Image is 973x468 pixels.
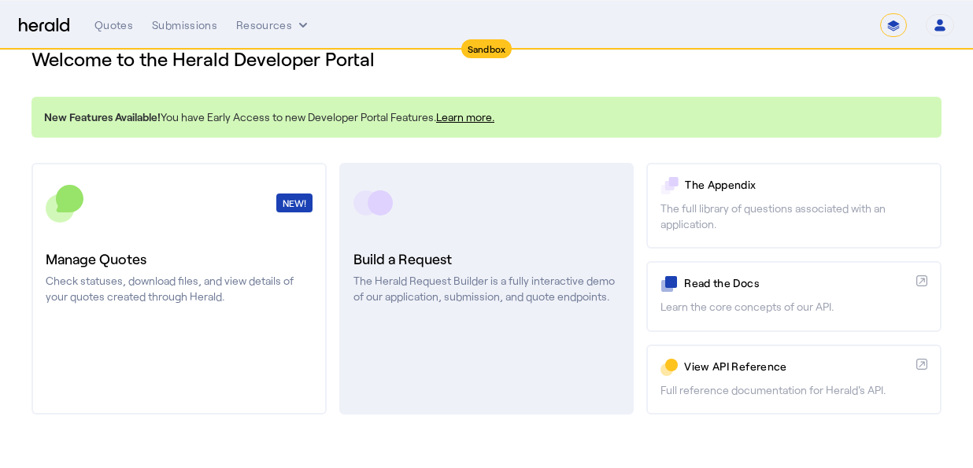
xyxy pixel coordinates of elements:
[461,39,512,58] div: Sandbox
[660,382,927,398] p: Full reference documentation for Herald's API.
[46,273,313,304] p: Check statuses, download files, and view details of your quotes created through Herald.
[46,248,313,270] h3: Manage Quotes
[236,17,311,33] button: Resources dropdown menu
[152,17,217,33] div: Submissions
[353,248,620,270] h3: Build a Request
[19,18,69,33] img: Herald Logo
[31,46,942,72] h1: Welcome to the Herald Developer Portal
[684,275,910,291] p: Read the Docs
[44,110,161,123] span: New Features Available!
[646,261,942,331] a: Read the DocsLearn the core concepts of our API.
[276,193,313,212] div: NEW!
[31,163,327,415] a: NEW!Manage QuotesCheck statuses, download files, and view details of your quotes created through ...
[685,177,927,193] p: The Appendix
[436,110,494,123] a: Learn more.
[660,201,927,232] p: The full library of questions associated with an application.
[646,163,942,249] a: The AppendixThe full library of questions associated with an application.
[646,345,942,415] a: View API ReferenceFull reference documentation for Herald's API.
[684,359,910,374] p: View API Reference
[660,299,927,315] p: Learn the core concepts of our API.
[94,17,133,33] div: Quotes
[44,109,929,125] p: You have Early Access to new Developer Portal Features.
[353,273,620,304] p: The Herald Request Builder is a fully interactive demo of our application, submission, and quote ...
[339,163,634,415] a: Build a RequestThe Herald Request Builder is a fully interactive demo of our application, submiss...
